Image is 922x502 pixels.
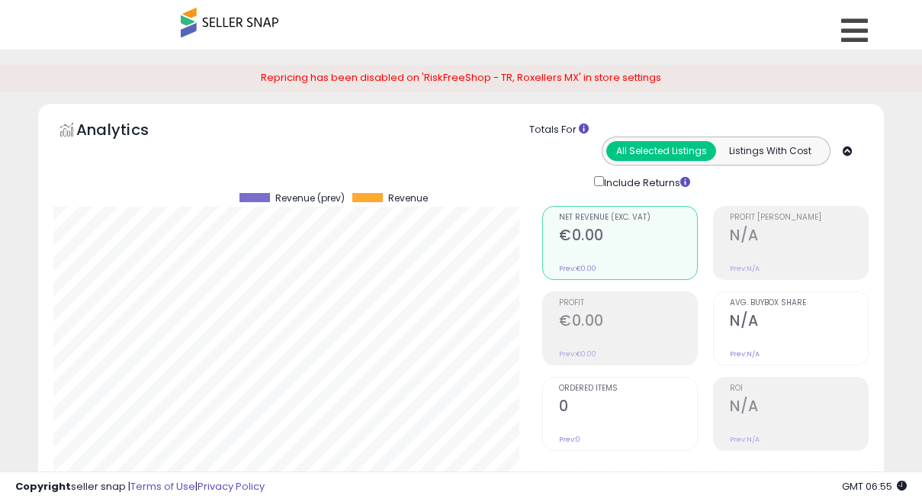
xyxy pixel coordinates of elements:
button: Listings With Cost [715,141,825,161]
h2: N/A [730,312,868,333]
h5: Analytics [76,119,178,144]
strong: Copyright [15,479,71,494]
a: Privacy Policy [198,479,265,494]
h2: 0 [559,397,697,418]
span: 2025-08-15 06:55 GMT [842,479,907,494]
span: Avg. Buybox Share [730,299,868,307]
div: Totals For [529,123,872,137]
h2: €0.00 [559,312,697,333]
span: Ordered Items [559,385,697,393]
span: Net Revenue (Exc. VAT) [559,214,697,222]
span: Profit [PERSON_NAME] [730,214,868,222]
small: Prev: N/A [730,435,760,444]
small: Prev: 0 [559,435,580,444]
span: Revenue (prev) [275,193,345,204]
div: seller snap | | [15,480,265,494]
span: Repricing has been disabled on 'RiskFreeShop - TR, Roxellers MX' in store settings [261,70,661,85]
button: All Selected Listings [606,141,716,161]
small: Prev: N/A [730,349,760,359]
h2: N/A [730,397,868,418]
a: Terms of Use [130,479,195,494]
span: Revenue [388,193,428,204]
small: Prev: €0.00 [559,264,596,273]
h2: €0.00 [559,227,697,247]
small: Prev: N/A [730,264,760,273]
h2: N/A [730,227,868,247]
span: Profit [559,299,697,307]
span: ROI [730,385,868,393]
small: Prev: €0.00 [559,349,596,359]
div: Include Returns [583,173,708,191]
